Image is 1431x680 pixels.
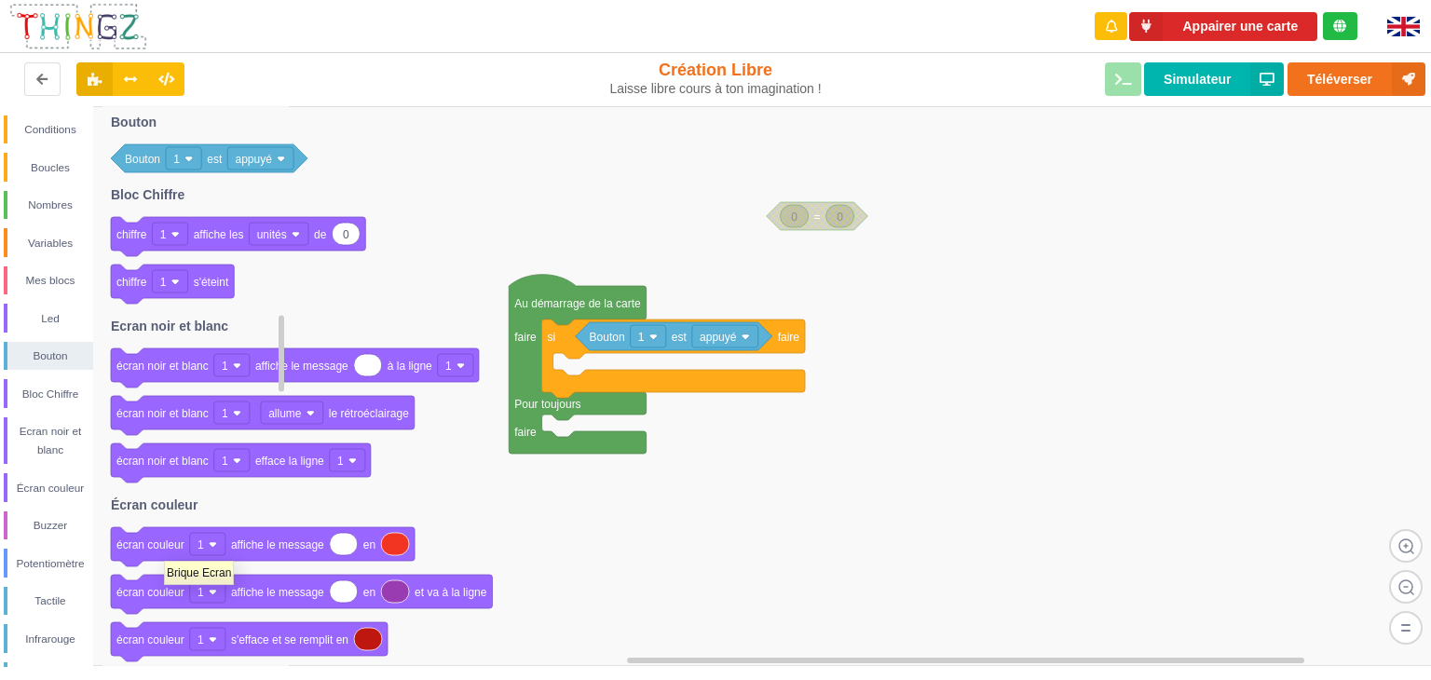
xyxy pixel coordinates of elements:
[7,630,93,648] div: Infrarouge
[814,211,821,224] text: =
[194,228,244,241] text: affiche les
[363,586,375,599] text: en
[194,276,229,289] text: s'éteint
[837,211,843,224] text: 0
[257,228,287,241] text: unités
[778,331,800,344] text: faire
[222,407,228,420] text: 1
[231,538,324,551] text: affiche le message
[7,196,93,214] div: Nombres
[1288,62,1425,96] button: Téléverser
[1387,17,1420,36] img: gb.png
[116,586,184,599] text: écran couleur
[167,564,231,582] div: Brique Ecran
[7,516,93,535] div: Buzzer
[7,554,93,573] div: Potentiomètre
[116,633,184,646] text: écran couleur
[329,407,409,420] text: le rétroéclairage
[7,271,93,290] div: Mes blocs
[445,360,452,373] text: 1
[231,633,348,646] text: s'efface et se remplit en
[700,331,737,344] text: appuyé
[1129,12,1317,41] button: Appairer une carte
[160,228,167,241] text: 1
[111,115,157,129] text: Bouton
[7,234,93,252] div: Variables
[207,153,223,166] text: est
[7,592,93,610] div: Tactile
[514,297,641,310] text: Au démarrage de la carte
[7,479,93,497] div: Écran couleur
[590,331,625,344] text: Bouton
[1323,12,1357,40] div: Tu es connecté au serveur de création de Thingz
[337,455,344,468] text: 1
[7,158,93,177] div: Boucles
[638,331,645,344] text: 1
[388,360,432,373] text: à la ligne
[160,276,167,289] text: 1
[415,586,487,599] text: et va à la ligne
[1144,62,1284,96] button: Simulateur
[593,60,838,97] div: Création Libre
[222,455,228,468] text: 1
[314,228,327,241] text: de
[116,538,184,551] text: écran couleur
[514,398,580,411] text: Pour toujours
[514,426,537,439] text: faire
[514,331,537,344] text: faire
[111,497,198,512] text: Écran couleur
[198,586,204,599] text: 1
[222,360,228,373] text: 1
[111,187,185,202] text: Bloc Chiffre
[7,347,93,365] div: Bouton
[116,228,147,241] text: chiffre
[125,153,160,166] text: Bouton
[593,81,838,97] div: Laisse libre cours à ton imagination !
[116,455,209,468] text: écran noir et blanc
[8,2,148,51] img: thingz_logo.png
[7,120,93,139] div: Conditions
[791,211,797,224] text: 0
[7,309,93,328] div: Led
[672,331,688,344] text: est
[111,319,228,333] text: Ecran noir et blanc
[198,538,204,551] text: 1
[548,331,556,344] text: si
[255,455,324,468] text: efface la ligne
[7,422,93,459] div: Ecran noir et blanc
[268,407,302,420] text: allume
[116,407,209,420] text: écran noir et blanc
[235,153,272,166] text: appuyé
[116,276,147,289] text: chiffre
[116,360,209,373] text: écran noir et blanc
[198,633,204,646] text: 1
[363,538,375,551] text: en
[7,385,93,403] div: Bloc Chiffre
[173,153,180,166] text: 1
[231,586,324,599] text: affiche le message
[255,360,348,373] text: affiche le message
[343,228,349,241] text: 0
